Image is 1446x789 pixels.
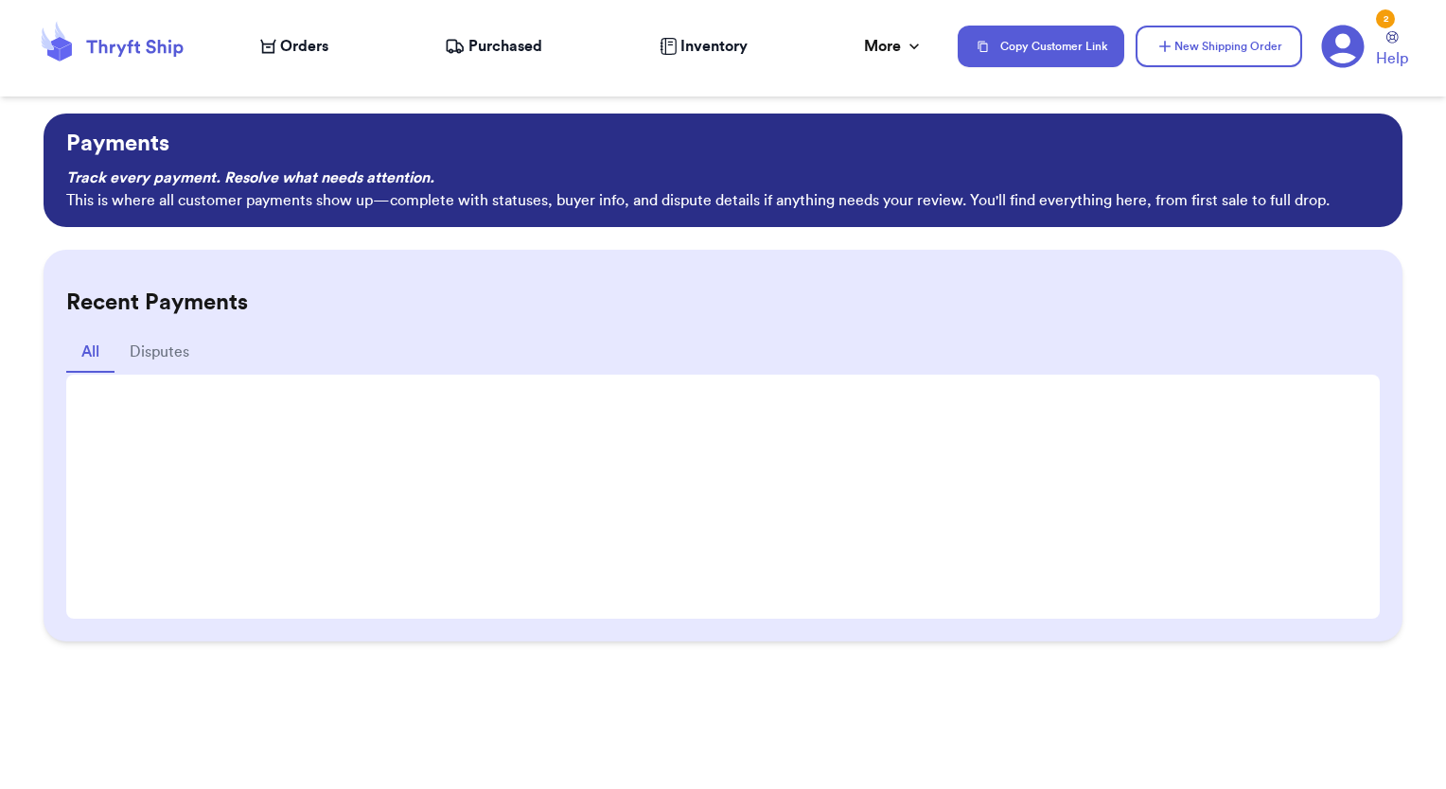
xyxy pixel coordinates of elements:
[280,35,328,58] span: Orders
[66,189,1380,212] p: This is where all customer payments show up—complete with statuses, buyer info, and dispute detai...
[66,333,115,373] button: All
[1136,26,1302,67] button: New Shipping Order
[958,26,1124,67] button: Copy Customer Link
[66,288,1380,318] h2: Recent Payments
[1321,25,1365,68] a: 2
[660,35,748,58] a: Inventory
[66,167,1380,189] p: Track every payment. Resolve what needs attention.
[85,394,1361,604] iframe: stripe-connect-ui-layer-stripe-connect-payments
[468,35,542,58] span: Purchased
[445,35,542,58] a: Purchased
[1376,31,1408,70] a: Help
[1376,9,1395,28] div: 2
[1376,47,1408,70] span: Help
[66,129,1380,159] p: Payments
[115,333,204,373] button: Disputes
[680,35,748,58] span: Inventory
[864,35,924,58] div: More
[260,35,328,58] a: Orders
